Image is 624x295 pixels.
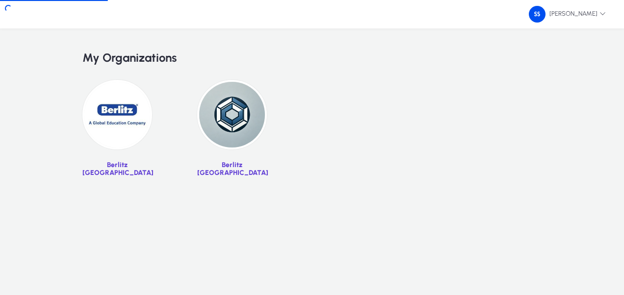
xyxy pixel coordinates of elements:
[197,161,267,177] p: Berlitz [GEOGRAPHIC_DATA]
[82,161,152,177] p: Berlitz [GEOGRAPHIC_DATA]
[197,80,267,184] a: Berlitz [GEOGRAPHIC_DATA]
[82,80,152,184] a: Berlitz [GEOGRAPHIC_DATA]
[197,80,267,149] img: 35.jpg
[82,80,152,149] img: 34.jpg
[82,51,542,65] h2: My Organizations
[529,6,546,23] img: 163.png
[529,6,606,23] span: [PERSON_NAME]
[521,5,614,23] button: [PERSON_NAME]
